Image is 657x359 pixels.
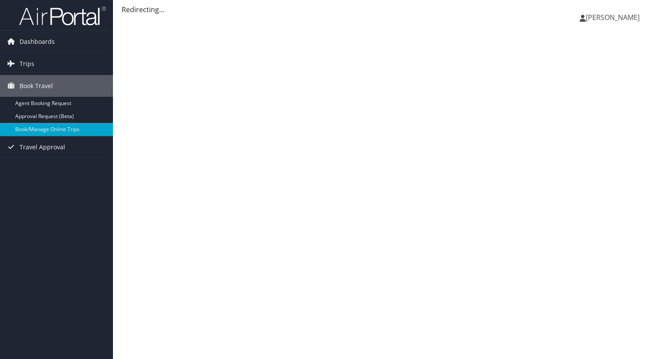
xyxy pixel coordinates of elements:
span: Travel Approval [20,136,65,158]
img: airportal-logo.png [19,6,106,26]
span: Trips [20,53,34,75]
span: Book Travel [20,75,53,97]
a: [PERSON_NAME] [580,4,648,30]
span: [PERSON_NAME] [586,13,640,22]
div: Redirecting... [122,4,648,15]
span: Dashboards [20,31,55,53]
